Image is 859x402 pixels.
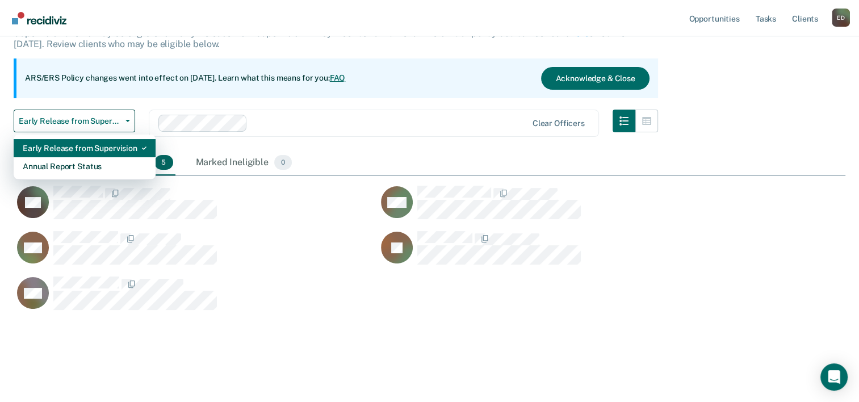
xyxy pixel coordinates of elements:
div: CaseloadOpportunityCell-03267928 [378,231,741,276]
span: Early Release from Supervision [19,116,121,126]
div: CaseloadOpportunityCell-01959513 [14,276,378,321]
button: Early Release from Supervision [14,110,135,132]
img: Recidiviz [12,12,66,24]
div: Early Release from Supervision [23,139,146,157]
button: Acknowledge & Close [541,67,649,90]
button: Profile dropdown button [832,9,850,27]
p: Supervision clients may be eligible for Early Release from Supervision if they meet certain crite... [14,28,626,49]
div: Marked Ineligible0 [194,150,295,175]
div: CaseloadOpportunityCell-04266576 [14,185,378,231]
div: CaseloadOpportunityCell-01538433 [378,185,741,231]
p: ARS/ERS Policy changes went into effect on [DATE]. Learn what this means for you: [25,73,345,84]
a: FAQ [330,73,346,82]
span: 0 [274,155,292,170]
div: Open Intercom Messenger [820,363,848,391]
div: Clear officers [533,119,585,128]
span: 5 [154,155,173,170]
div: E D [832,9,850,27]
a: here [571,28,589,39]
div: Annual Report Status [23,157,146,175]
div: CaseloadOpportunityCell-01857471 [14,231,378,276]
